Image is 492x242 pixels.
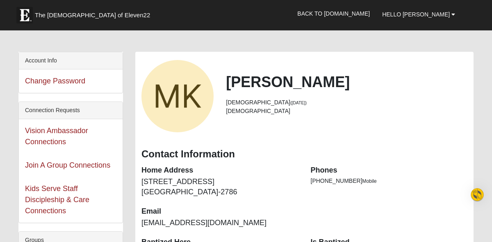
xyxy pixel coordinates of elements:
h2: [PERSON_NAME] [226,73,467,91]
span: Hello [PERSON_NAME] [382,11,450,18]
a: Join A Group Connections [25,161,110,169]
div: Connection Requests [19,102,123,119]
a: Change Password [25,77,85,85]
h3: Contact Information [141,148,467,160]
div: Account Info [19,52,123,69]
a: Kids Serve Staff Discipleship & Care Connections [25,184,89,215]
dt: Home Address [141,165,298,176]
img: Eleven22 logo [16,7,33,23]
a: Hello [PERSON_NAME] [376,4,461,25]
small: ([DATE]) [290,100,307,105]
li: [DEMOGRAPHIC_DATA] [226,98,467,107]
dt: Email [141,206,298,217]
a: Vision Ambassador Connections [25,127,88,146]
dd: [EMAIL_ADDRESS][DOMAIN_NAME] [141,218,298,228]
span: The [DEMOGRAPHIC_DATA] of Eleven22 [35,11,150,19]
dt: Phones [311,165,468,176]
li: [PHONE_NUMBER] [311,177,468,185]
dd: [STREET_ADDRESS] [GEOGRAPHIC_DATA]-2786 [141,177,298,198]
li: [DEMOGRAPHIC_DATA] [226,107,467,115]
span: Mobile [362,178,377,184]
a: View Fullsize Photo [141,60,214,132]
a: The [DEMOGRAPHIC_DATA] of Eleven22 [12,3,176,23]
a: Back to [DOMAIN_NAME] [291,3,376,24]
